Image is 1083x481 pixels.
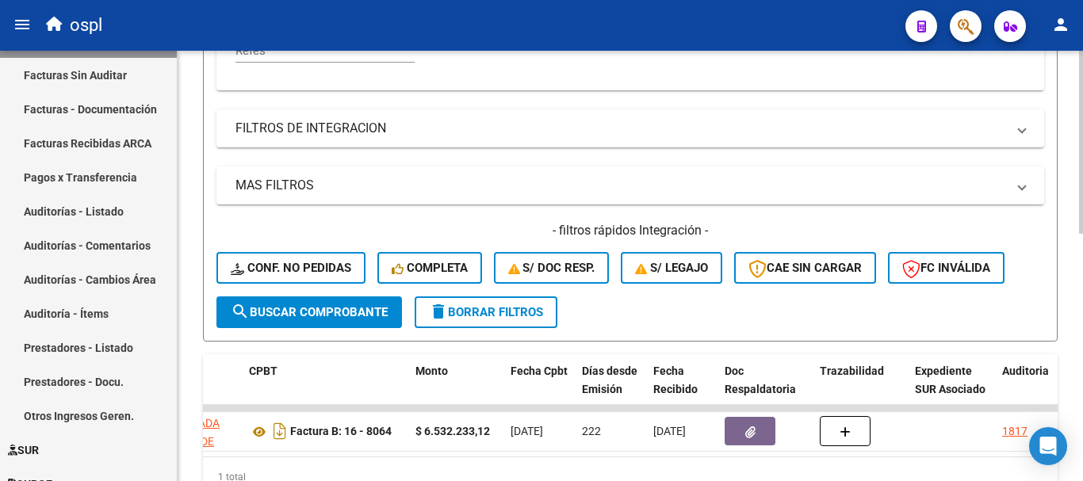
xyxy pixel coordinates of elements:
[216,222,1044,239] h4: - filtros rápidos Integración -
[415,296,557,328] button: Borrar Filtros
[820,365,884,377] span: Trazabilidad
[235,120,1006,137] mat-panel-title: FILTROS DE INTEGRACION
[996,354,1071,424] datatable-header-cell: Auditoria
[216,166,1044,204] mat-expansion-panel-header: MAS FILTROS
[582,365,637,395] span: Días desde Emisión
[270,418,290,444] i: Descargar documento
[888,252,1005,284] button: FC Inválida
[725,365,796,395] span: Doc Respaldatoria
[249,365,277,377] span: CPBT
[653,365,698,395] span: Fecha Recibido
[621,252,722,284] button: S/ legajo
[290,426,392,438] strong: Factura B: 16 - 8064
[1051,15,1070,34] mat-icon: person
[231,261,351,275] span: Conf. no pedidas
[511,425,543,437] span: [DATE]
[231,305,388,319] span: Buscar Comprobante
[243,354,409,424] datatable-header-cell: CPBT
[231,302,250,321] mat-icon: search
[216,252,365,284] button: Conf. no pedidas
[653,425,686,437] span: [DATE]
[647,354,718,424] datatable-header-cell: Fecha Recibido
[576,354,647,424] datatable-header-cell: Días desde Emisión
[429,305,543,319] span: Borrar Filtros
[813,354,909,424] datatable-header-cell: Trazabilidad
[392,261,468,275] span: Completa
[909,354,996,424] datatable-header-cell: Expediente SUR Asociado
[1002,422,1028,441] div: 1817
[415,425,490,437] strong: $ 6.532.233,12
[718,354,813,424] datatable-header-cell: Doc Respaldatoria
[415,365,448,377] span: Monto
[8,441,39,459] span: SUR
[915,365,985,395] span: Expediente SUR Asociado
[377,252,482,284] button: Completa
[1002,365,1049,377] span: Auditoria
[13,15,32,34] mat-icon: menu
[70,8,102,43] span: ospl
[494,252,610,284] button: S/ Doc Resp.
[511,365,568,377] span: Fecha Cpbt
[429,302,448,321] mat-icon: delete
[1029,427,1067,465] div: Open Intercom Messenger
[902,261,990,275] span: FC Inválida
[582,425,601,437] span: 222
[748,261,862,275] span: CAE SIN CARGAR
[409,354,504,424] datatable-header-cell: Monto
[235,177,1006,194] mat-panel-title: MAS FILTROS
[508,261,595,275] span: S/ Doc Resp.
[635,261,708,275] span: S/ legajo
[734,252,876,284] button: CAE SIN CARGAR
[504,354,576,424] datatable-header-cell: Fecha Cpbt
[216,109,1044,147] mat-expansion-panel-header: FILTROS DE INTEGRACION
[216,296,402,328] button: Buscar Comprobante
